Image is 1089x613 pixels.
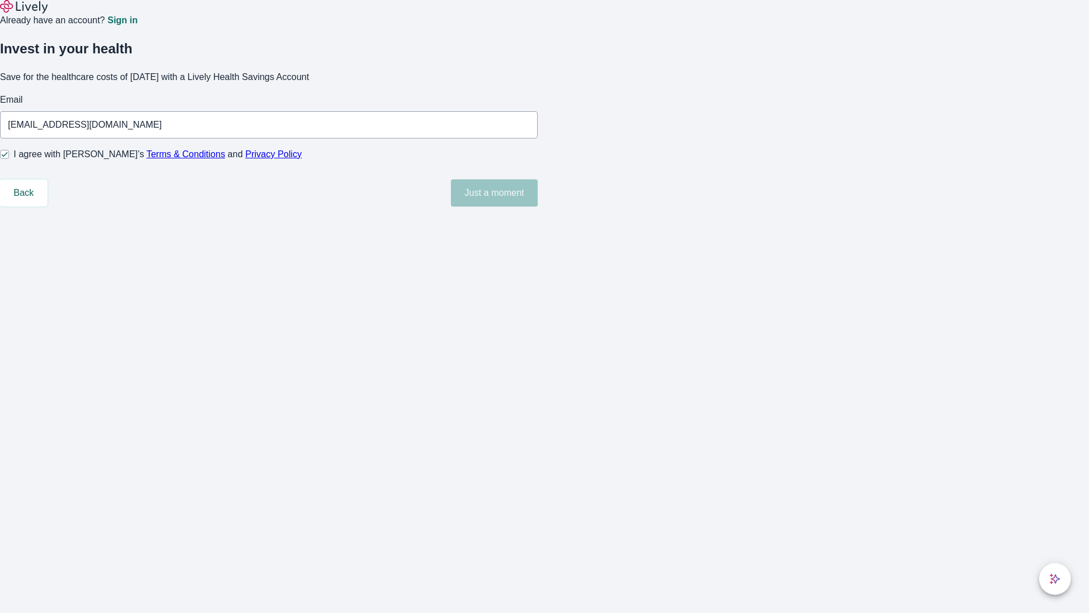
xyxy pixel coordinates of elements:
button: chat [1039,563,1071,595]
a: Sign in [107,16,137,25]
svg: Lively AI Assistant [1049,573,1061,585]
a: Privacy Policy [246,149,302,159]
a: Terms & Conditions [146,149,225,159]
span: I agree with [PERSON_NAME]’s and [14,148,302,161]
